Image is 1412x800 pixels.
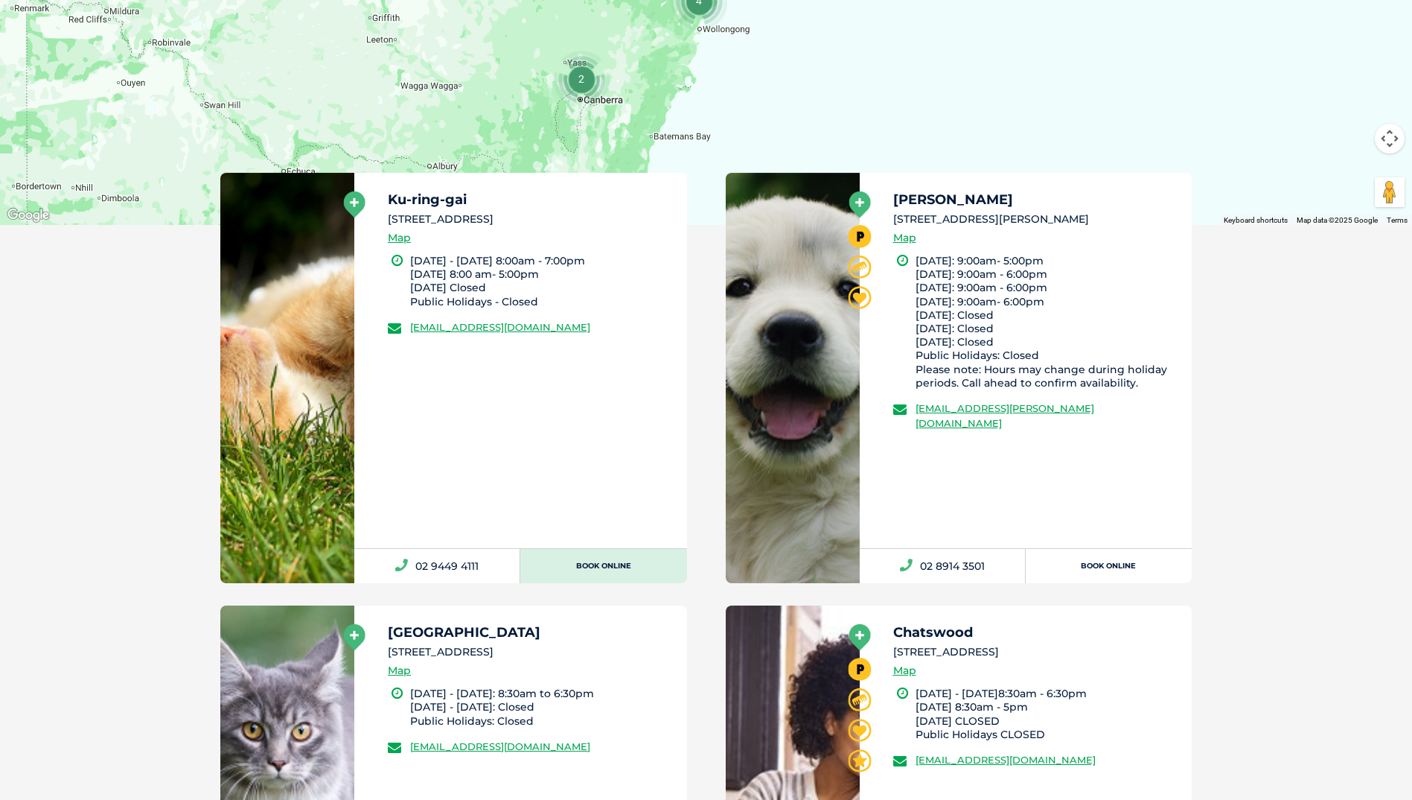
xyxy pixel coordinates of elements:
[893,644,1179,660] li: [STREET_ADDRESS]
[410,740,590,752] a: [EMAIL_ADDRESS][DOMAIN_NAME]
[916,254,1179,390] li: [DATE]: 9:00am- 5:00pm [DATE]: 9:00am - 6:00pm [DATE]: 9:00am - 6:00pm [DATE]: 9:00am- 6:00pm [DA...
[860,549,1026,583] a: 02 8914 3501
[1375,177,1405,207] button: Drag Pegman onto the map to open Street View
[547,45,616,113] div: 2
[410,254,674,308] li: [DATE] - [DATE] 8:00am - 7:00pm [DATE] 8:00 am- 5:00pm [DATE] Closed Public Holidays - Closed
[388,212,674,227] li: [STREET_ADDRESS]
[4,206,53,225] img: Google
[893,662,916,679] a: Map
[354,549,520,583] a: 02 9449 4111
[916,687,1179,741] li: [DATE] - [DATE]8:30am - 6:30pm [DATE] 8:30am - 5pm [DATE] CLOSED Public Holidays CLOSED
[916,402,1094,429] a: [EMAIL_ADDRESS][PERSON_NAME][DOMAIN_NAME]
[1224,215,1288,226] button: Keyboard shortcuts
[916,754,1096,766] a: [EMAIL_ADDRESS][DOMAIN_NAME]
[893,212,1179,227] li: [STREET_ADDRESS][PERSON_NAME]
[388,229,411,247] a: Map
[410,321,590,333] a: [EMAIL_ADDRESS][DOMAIN_NAME]
[893,193,1179,206] h5: [PERSON_NAME]
[1297,216,1378,224] span: Map data ©2025 Google
[520,549,686,583] a: Book Online
[388,644,674,660] li: [STREET_ADDRESS]
[410,687,674,728] li: [DATE] - [DATE]: 8:30am to 6:30pm [DATE] - [DATE]: Closed Public Holidays: Closed
[388,193,674,206] h5: Ku-ring-gai
[4,206,53,225] a: Open this area in Google Maps (opens a new window)
[1375,124,1405,153] button: Map camera controls
[893,229,916,247] a: Map
[388,626,674,639] h5: [GEOGRAPHIC_DATA]
[893,626,1179,639] h5: Chatswood
[1387,216,1408,224] a: Terms (opens in new tab)
[388,662,411,679] a: Map
[1026,549,1192,583] a: Book Online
